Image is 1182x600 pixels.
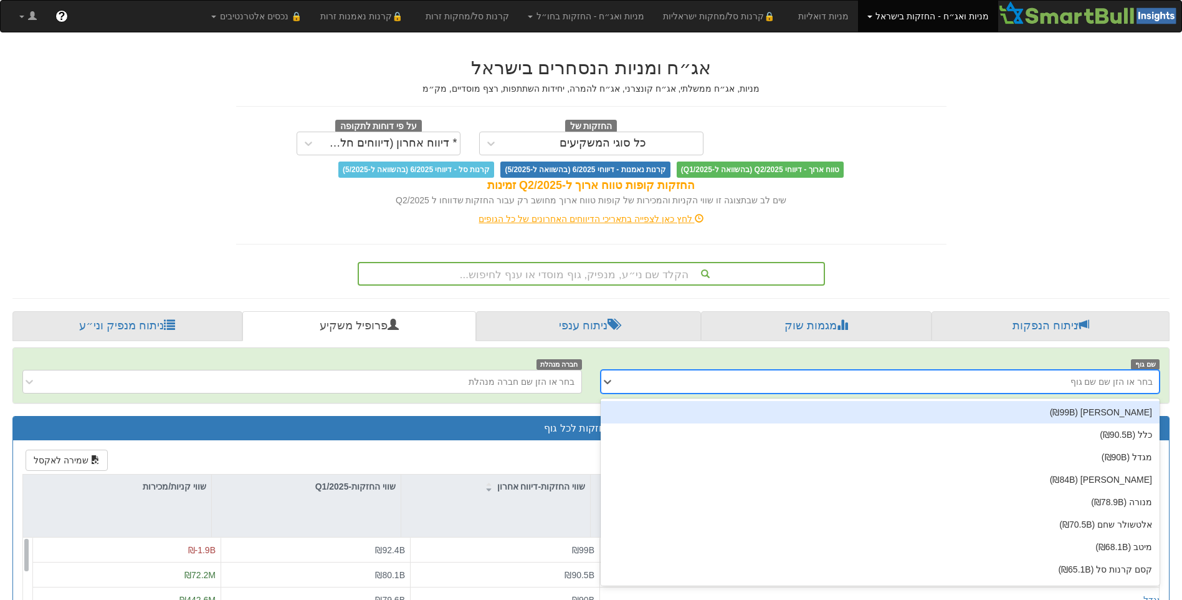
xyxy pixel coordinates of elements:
a: ? [46,1,77,32]
h2: אג״ח ומניות הנסחרים בישראל [236,57,946,78]
div: כלל (₪90.5B) [601,423,1160,446]
div: בחר או הזן שם שם גוף [1070,375,1153,388]
div: * דיווח אחרון (דיווחים חלקיים) [323,137,457,150]
button: שמירה לאקסל [26,450,108,471]
span: ₪72.2M [184,570,216,580]
span: קרנות סל - דיווחי 6/2025 (בהשוואה ל-5/2025) [338,162,494,178]
div: שווי קניות/מכירות [23,475,211,498]
div: [PERSON_NAME] (₪84B) [601,468,1160,491]
div: שווי החזקות-דיווח אחרון [401,475,590,498]
span: חברה מנהלת [536,359,582,370]
a: פרופיל משקיע [242,311,476,341]
div: מגדל (₪90B) [601,446,1160,468]
a: מניות דואליות [789,1,858,32]
div: הקלד שם ני״ע, מנפיק, גוף מוסדי או ענף לחיפוש... [359,263,824,284]
a: 🔒קרנות נאמנות זרות [311,1,417,32]
span: ₪99B [572,545,594,555]
span: החזקות של [565,120,617,133]
a: ניתוח הנפקות [932,311,1170,341]
div: מנורה (₪78.9B) [601,491,1160,513]
img: Smartbull [998,1,1181,26]
a: מגמות שוק [701,311,932,341]
div: החזקות קופות טווח ארוך ל-Q2/2025 זמינות [236,178,946,194]
span: טווח ארוך - דיווחי Q2/2025 (בהשוואה ל-Q1/2025) [677,162,844,178]
span: ₪-1.9B [188,545,216,555]
div: כל סוגי המשקיעים [560,137,646,150]
div: שווי החזקות-Q1/2025 [212,475,401,498]
a: מניות ואג״ח - החזקות בחו״ל [518,1,654,32]
div: קסם קרנות סל (₪65.1B) [601,558,1160,581]
a: 🔒 נכסים אלטרנטיבים [202,1,311,32]
a: ניתוח ענפי [476,311,702,341]
div: בחר או הזן שם חברה מנהלת [469,375,574,388]
a: קרנות סל/מחקות זרות [416,1,518,32]
div: [PERSON_NAME] (₪99B) [601,401,1160,423]
span: ₪80.1B [375,570,405,580]
a: 🔒קרנות סל/מחקות ישראליות [654,1,788,32]
span: שם גוף [1131,359,1160,370]
span: ₪92.4B [375,545,405,555]
a: מניות ואג״ח - החזקות בישראל [858,1,998,32]
span: על פי דוחות לתקופה [335,120,422,133]
div: לחץ כאן לצפייה בתאריכי הדיווחים האחרונים של כל הגופים [227,213,956,225]
h3: סה״כ החזקות לכל גוף [22,423,1160,434]
div: שים לב שבתצוגה זו שווי הקניות והמכירות של קופות טווח ארוך מחושב רק עבור החזקות שדווחו ל Q2/2025 [236,194,946,206]
span: ? [58,10,65,22]
div: מיטב (₪68.1B) [601,536,1160,558]
div: אלטשולר שחם (₪70.5B) [601,513,1160,536]
h5: מניות, אג״ח ממשלתי, אג״ח קונצרני, אג״ח להמרה, יחידות השתתפות, רצף מוסדיים, מק״מ [236,84,946,94]
span: קרנות נאמנות - דיווחי 6/2025 (בהשוואה ל-5/2025) [500,162,670,178]
span: ₪90.5B [565,570,594,580]
a: ניתוח מנפיק וני״ע [12,311,242,341]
